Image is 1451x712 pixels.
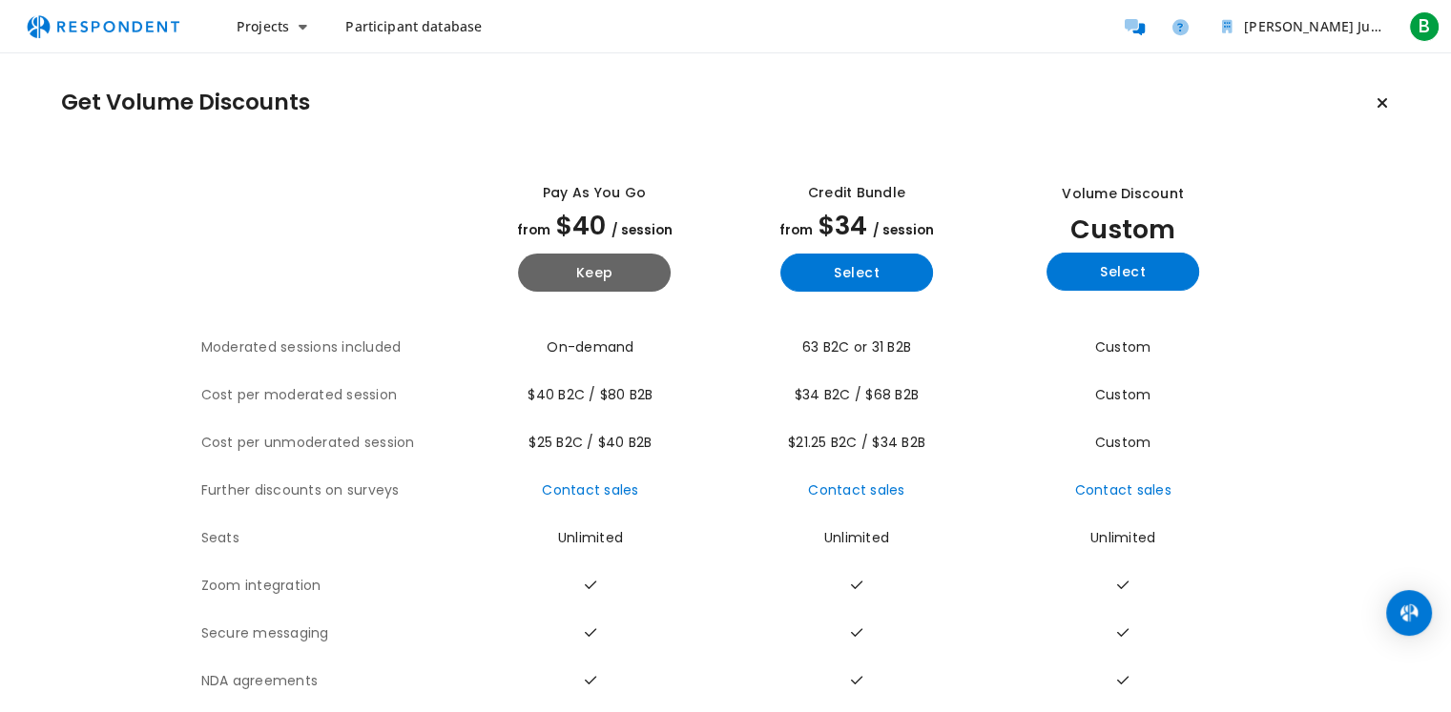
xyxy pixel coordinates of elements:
[201,419,464,467] th: Cost per unmoderated session
[543,183,646,203] div: Pay as you go
[237,17,289,35] span: Projects
[1070,212,1175,247] span: Custom
[201,372,464,419] th: Cost per moderated session
[542,480,638,499] a: Contact sales
[1409,11,1440,42] span: B
[345,17,482,35] span: Participant database
[518,254,671,292] button: Keep current yearly payg plan
[1115,8,1153,46] a: Message participants
[1074,480,1171,499] a: Contact sales
[1095,337,1151,356] span: Custom
[556,208,606,243] span: $40
[1244,17,1430,35] span: [PERSON_NAME] Juma Team
[1047,253,1199,291] button: Select yearly custom_static plan
[558,528,623,547] span: Unlimited
[1161,8,1199,46] a: Help and support
[61,90,310,116] h1: Get Volume Discounts
[808,480,904,499] a: Contact sales
[201,324,464,372] th: Moderated sessions included
[330,10,497,44] a: Participant database
[1090,528,1155,547] span: Unlimited
[201,515,464,562] th: Seats
[1386,590,1432,636] div: Open Intercom Messenger
[1363,84,1401,122] button: Keep current plan
[1095,433,1151,452] span: Custom
[779,221,813,239] span: from
[529,433,652,452] span: $25 B2C / $40 B2B
[1095,385,1151,404] span: Custom
[201,562,464,610] th: Zoom integration
[201,467,464,515] th: Further discounts on surveys
[795,385,919,404] span: $34 B2C / $68 B2B
[15,9,191,45] img: respondent-logo.png
[1405,10,1443,44] button: B
[517,221,550,239] span: from
[1207,10,1398,44] button: Benedict Mukhwana Juma Team
[808,183,905,203] div: Credit Bundle
[819,208,867,243] span: $34
[873,221,934,239] span: / session
[1062,184,1184,204] div: Volume Discount
[802,337,911,356] span: 63 B2C or 31 B2B
[221,10,322,44] button: Projects
[201,610,464,658] th: Secure messaging
[824,528,889,547] span: Unlimited
[788,433,925,452] span: $21.25 B2C / $34 B2B
[201,658,464,705] th: NDA agreements
[547,337,633,356] span: On-demand
[528,385,653,404] span: $40 B2C / $80 B2B
[780,254,933,292] button: Select yearly basic plan
[611,221,673,239] span: / session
